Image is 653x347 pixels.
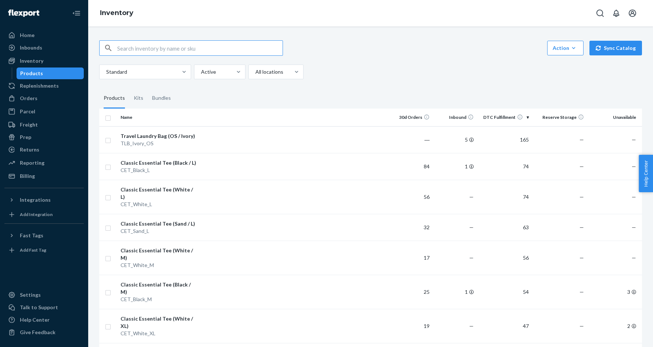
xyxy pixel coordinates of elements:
button: Integrations [4,194,84,206]
span: — [580,255,584,261]
td: 17 [388,241,433,275]
div: Freight [20,121,38,128]
th: DTC Fulfillment [477,109,532,126]
div: CET_Black_M [121,296,197,303]
button: Action [547,41,584,55]
div: Add Integration [20,211,53,218]
div: Classic Essential Tee (Black / L) [121,159,197,167]
button: Close Navigation [69,6,84,21]
div: Inventory [20,57,43,65]
td: 3 [587,275,642,309]
a: Add Fast Tag [4,244,84,256]
div: Action [553,44,578,52]
div: CET_Sand_L [121,227,197,235]
ol: breadcrumbs [94,3,139,24]
td: ― [388,126,433,153]
div: Returns [20,146,39,153]
td: 1 [433,153,477,180]
a: Help Center [4,314,84,326]
td: 19 [388,309,433,343]
span: — [469,194,474,200]
td: 56 [477,241,532,275]
a: Orders [4,92,84,104]
span: — [632,255,636,261]
input: Search inventory by name or sku [117,41,283,55]
span: — [632,194,636,200]
a: Prep [4,131,84,143]
div: Classic Essential Tee (Black / M) [121,281,197,296]
div: Orders [20,95,37,102]
button: Fast Tags [4,230,84,241]
a: Billing [4,170,84,182]
input: Active [200,68,201,76]
div: Prep [20,134,31,141]
a: Freight [4,119,84,131]
button: Help Center [639,155,653,192]
div: CET_White_M [121,262,197,269]
a: Home [4,29,84,41]
div: Billing [20,172,35,180]
div: Inbounds [20,44,42,51]
a: Inbounds [4,42,84,54]
div: Help Center [20,316,50,324]
th: Unavailable [587,109,642,126]
a: Add Integration [4,209,84,220]
div: Products [104,88,125,109]
a: Parcel [4,106,84,117]
a: Inventory [4,55,84,67]
span: — [580,194,584,200]
span: — [469,255,474,261]
span: — [580,136,584,143]
div: Settings [20,291,41,299]
span: — [580,224,584,230]
a: Returns [4,144,84,156]
th: 30d Orders [388,109,433,126]
button: Open account menu [625,6,640,21]
div: Parcel [20,108,35,115]
div: Reporting [20,159,44,167]
span: — [580,323,584,329]
th: Reserve Storage [532,109,587,126]
td: 74 [477,153,532,180]
div: Bundles [152,88,171,109]
div: Fast Tags [20,232,43,239]
button: Sync Catalog [589,41,642,55]
td: 74 [477,180,532,214]
button: Open Search Box [593,6,607,21]
div: Add Fast Tag [20,247,46,253]
div: CET_Black_L [121,167,197,174]
a: Talk to Support [4,302,84,313]
td: 47 [477,309,532,343]
span: — [632,224,636,230]
img: Flexport logo [8,10,39,17]
div: TLB_Ivory_OS [121,140,197,147]
div: Classic Essential Tee (Sand / L) [121,220,197,227]
td: 63 [477,214,532,241]
td: 1 [433,275,477,309]
input: Standard [105,68,106,76]
button: Open notifications [609,6,624,21]
span: — [469,323,474,329]
div: Travel Laundry Bag (OS / Ivory) [121,132,197,140]
button: Give Feedback [4,326,84,338]
a: Replenishments [4,80,84,92]
div: Talk to Support [20,304,58,311]
td: 32 [388,214,433,241]
span: — [580,163,584,169]
div: Replenishments [20,82,59,90]
th: Inbound [433,109,477,126]
td: 25 [388,275,433,309]
div: Classic Essential Tee (White / M) [121,247,197,262]
td: 56 [388,180,433,214]
span: — [469,224,474,230]
div: Give Feedback [20,329,55,336]
div: CET_White_XL [121,330,197,337]
a: Settings [4,289,84,301]
td: 2 [587,309,642,343]
td: 165 [477,126,532,153]
span: — [632,163,636,169]
div: CET_White_L [121,201,197,208]
div: Classic Essential Tee (White / L) [121,186,197,201]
